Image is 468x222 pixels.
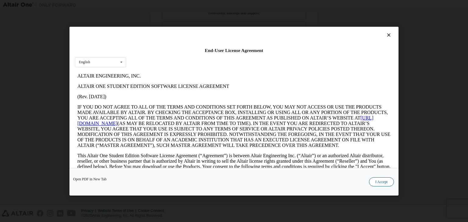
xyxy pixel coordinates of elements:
[2,82,316,104] p: This Altair One Student Edition Software License Agreement (“Agreement”) is between Altair Engine...
[2,13,316,18] p: ALTAIR ONE STUDENT EDITION SOFTWARE LICENSE AGREEMENT
[2,33,316,77] p: IF YOU DO NOT AGREE TO ALL OF THE TERMS AND CONDITIONS SET FORTH BELOW, YOU MAY NOT ACCESS OR USE...
[369,177,394,186] button: I Accept
[79,60,90,64] div: English
[2,23,316,29] p: (Rev. [DATE])
[2,44,299,55] a: [URL][DOMAIN_NAME]
[73,177,107,181] a: Open PDF in New Tab
[75,47,393,54] div: End-User License Agreement
[2,2,316,8] p: ALTAIR ENGINEERING, INC.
